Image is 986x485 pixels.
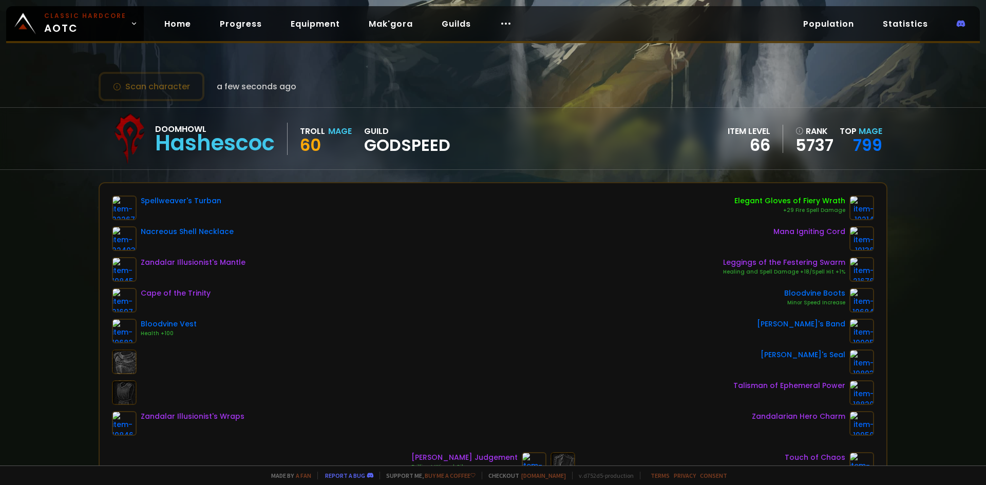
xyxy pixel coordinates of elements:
div: +29 Fire Spell Damage [734,206,845,215]
div: Doomhowl [155,123,275,135]
img: item-19893 [849,350,874,374]
div: item level [728,125,770,138]
a: Guilds [433,13,479,34]
span: Made by [265,472,311,479]
div: 66 [728,138,770,153]
img: item-19846 [112,411,137,436]
div: Cape of the Trinity [141,288,211,299]
div: [PERSON_NAME]'s Band [757,319,845,329]
div: rank [795,125,833,138]
small: Classic Hardcore [44,11,126,21]
a: Equipment [282,13,348,34]
div: Hashescoc [155,135,275,151]
a: Statistics [875,13,936,34]
a: Privacy [674,472,696,479]
div: Brilliant Wizard Oil [411,463,518,471]
div: [PERSON_NAME]'s Seal [761,350,845,360]
img: item-21697 [112,288,137,313]
img: item-19950 [849,411,874,436]
img: item-19136 [849,226,874,251]
div: Spellweaver's Turban [141,196,221,206]
div: Bloodvine Vest [141,319,197,329]
div: Zandalar Illusionist's Mantle [141,257,245,268]
a: Classic HardcoreAOTC [6,6,144,41]
a: Consent [700,472,727,479]
div: Minor Speed Increase [784,299,845,307]
img: item-19884 [522,452,546,477]
div: [PERSON_NAME] Judgement [411,452,518,463]
img: item-22403 [112,226,137,251]
img: item-18820 [849,380,874,405]
img: item-21676 [849,257,874,282]
img: item-22267 [112,196,137,220]
div: Touch of Chaos [785,452,845,463]
div: Mana Igniting Cord [773,226,845,237]
div: Troll [300,125,325,138]
span: Checkout [482,472,566,479]
a: a fan [296,472,311,479]
a: Terms [651,472,670,479]
img: item-19861 [849,452,874,477]
img: item-19845 [112,257,137,282]
img: item-10214 [849,196,874,220]
a: Mak'gora [361,13,421,34]
a: Report a bug [325,472,365,479]
div: Leggings of the Festering Swarm [723,257,845,268]
a: Population [795,13,862,34]
span: Support me, [380,472,476,479]
a: Home [156,13,199,34]
div: Zandalar Illusionist's Wraps [141,411,244,422]
span: v. d752d5 - production [572,472,634,479]
span: 60 [300,133,321,157]
span: AOTC [44,11,126,36]
div: guild [364,125,450,153]
div: Healing and Spell Damage +18/Spell Hit +1% [723,268,845,276]
img: item-19905 [849,319,874,343]
a: [DOMAIN_NAME] [521,472,566,479]
span: a few seconds ago [217,80,296,93]
div: Elegant Gloves of Fiery Wrath [734,196,845,206]
div: Talisman of Ephemeral Power [733,380,845,391]
a: Buy me a coffee [425,472,476,479]
div: Top [840,125,882,138]
span: godspeed [364,138,450,153]
div: Nacreous Shell Necklace [141,226,234,237]
img: item-19684 [849,288,874,313]
a: Progress [212,13,270,34]
div: Bloodvine Boots [784,288,845,299]
div: Zandalarian Hero Charm [752,411,845,422]
a: 5737 [795,138,833,153]
a: 799 [853,133,882,157]
div: Health +100 [141,329,197,338]
div: Mage [328,125,352,138]
button: Scan character [99,72,204,101]
img: item-19682 [112,319,137,343]
span: Mage [859,125,882,137]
